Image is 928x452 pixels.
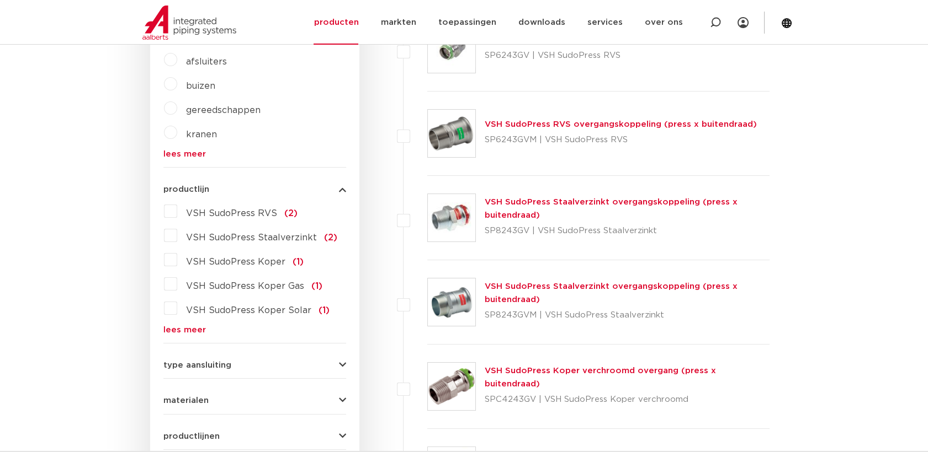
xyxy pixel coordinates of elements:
[163,185,209,193] span: productlijn
[284,209,298,218] span: (2)
[163,432,220,440] span: productlijnen
[485,222,770,240] p: SP8243GV | VSH SudoPress Staalverzinkt
[186,282,304,290] span: VSH SudoPress Koper Gas
[485,391,770,408] p: SPC4243GV | VSH SudoPress Koper verchroomd
[163,185,346,193] button: productlijn
[163,361,346,369] button: type aansluiting
[428,110,475,157] img: Thumbnail for VSH SudoPress RVS overgangskoppeling (press x buitendraad)
[428,278,475,326] img: Thumbnail for VSH SudoPress Staalverzinkt overgangskoppeling (press x buitendraad)
[428,25,475,73] img: Thumbnail for VSH SudoPress RVS overgangskoppeling (press x buitendraad)
[163,326,346,334] a: lees meer
[186,209,277,218] span: VSH SudoPress RVS
[311,282,322,290] span: (1)
[186,130,217,139] a: kranen
[485,367,716,388] a: VSH SudoPress Koper verchroomd overgang (press x buitendraad)
[163,432,346,440] button: productlijnen
[485,120,757,128] a: VSH SudoPress RVS overgangskoppeling (press x buitendraad)
[186,233,317,242] span: VSH SudoPress Staalverzinkt
[186,57,227,66] a: afsluiters
[485,47,757,64] p: SP6243GV | VSH SudoPress RVS
[186,306,311,315] span: VSH SudoPress Koper Solar
[163,396,209,405] span: materialen
[485,306,770,324] p: SP8243GVM | VSH SudoPress Staalverzinkt
[186,82,215,90] a: buizen
[485,282,738,304] a: VSH SudoPress Staalverzinkt overgangskoppeling (press x buitendraad)
[324,233,337,242] span: (2)
[163,150,346,158] a: lees meer
[428,194,475,241] img: Thumbnail for VSH SudoPress Staalverzinkt overgangskoppeling (press x buitendraad)
[186,106,261,115] a: gereedschappen
[293,257,304,266] span: (1)
[163,361,231,369] span: type aansluiting
[163,396,346,405] button: materialen
[485,198,738,219] a: VSH SudoPress Staalverzinkt overgangskoppeling (press x buitendraad)
[485,131,757,149] p: SP6243GVM | VSH SudoPress RVS
[319,306,330,315] span: (1)
[428,363,475,410] img: Thumbnail for VSH SudoPress Koper verchroomd overgang (press x buitendraad)
[186,257,285,266] span: VSH SudoPress Koper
